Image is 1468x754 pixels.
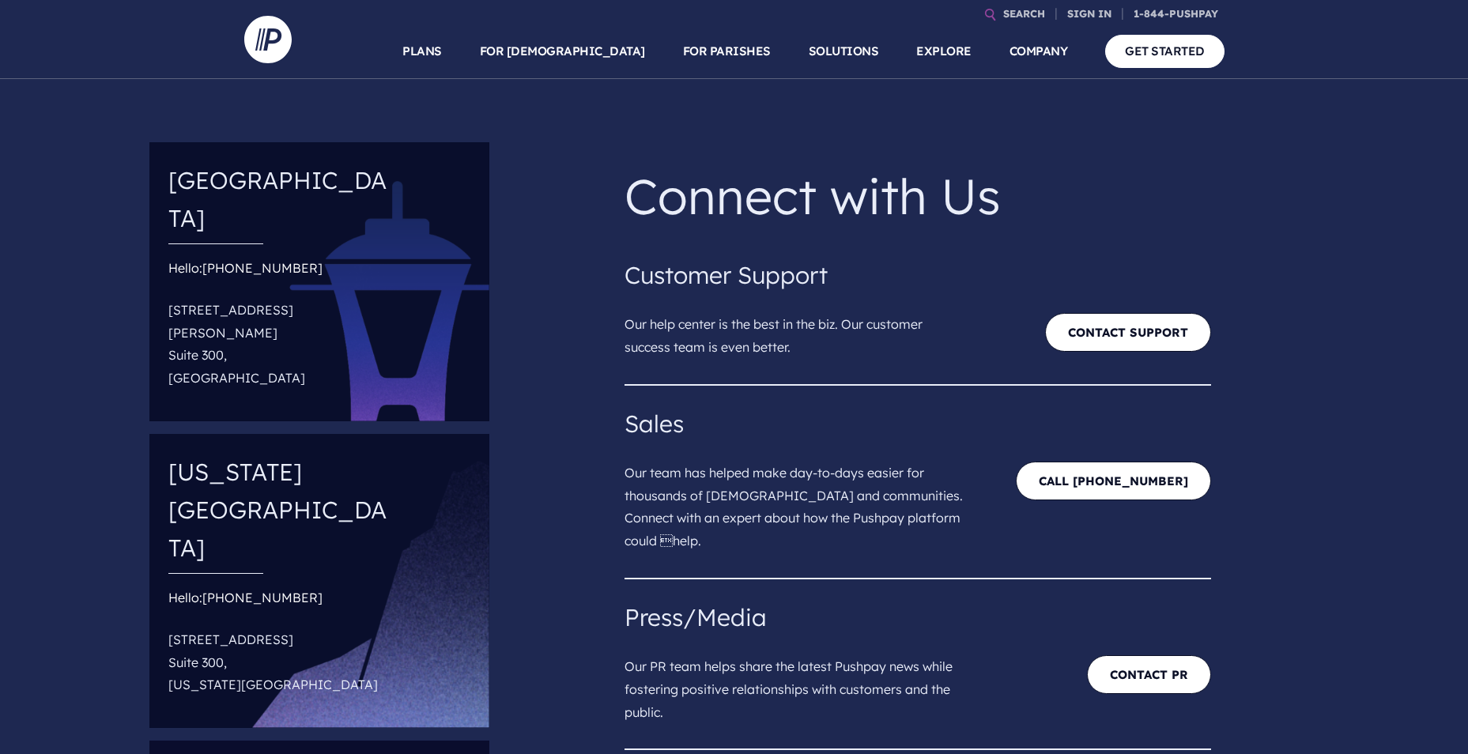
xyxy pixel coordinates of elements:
p: Connect with Us [625,155,1212,237]
h4: Sales [625,405,1212,443]
a: [PHONE_NUMBER] [202,260,323,276]
a: FOR [DEMOGRAPHIC_DATA] [480,24,645,79]
p: [STREET_ADDRESS] Suite 300, [US_STATE][GEOGRAPHIC_DATA] [168,622,394,703]
a: Contact Support [1045,313,1211,352]
h4: Press/Media [625,598,1212,636]
a: COMPANY [1009,24,1068,79]
a: EXPLORE [916,24,972,79]
h4: [GEOGRAPHIC_DATA] [168,155,394,243]
h4: [US_STATE][GEOGRAPHIC_DATA] [168,447,394,573]
div: Hello: [168,586,394,703]
a: GET STARTED [1105,35,1225,67]
a: PLANS [402,24,442,79]
a: CALL [PHONE_NUMBER] [1016,462,1211,500]
h4: Customer Support [625,256,1212,294]
a: FOR PARISHES [683,24,771,79]
div: Hello: [168,257,394,396]
p: Our PR team helps share the latest Pushpay news while fostering positive relationships with custo... [625,636,977,729]
a: SOLUTIONS [809,24,879,79]
a: [PHONE_NUMBER] [202,590,323,605]
a: Contact PR [1087,655,1211,694]
p: Our team has helped make day-to-days easier for thousands of [DEMOGRAPHIC_DATA] and communities. ... [625,443,977,559]
p: Our help center is the best in the biz. Our customer success team is even better. [625,294,977,365]
p: [STREET_ADDRESS][PERSON_NAME] Suite 300, [GEOGRAPHIC_DATA] [168,292,394,396]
